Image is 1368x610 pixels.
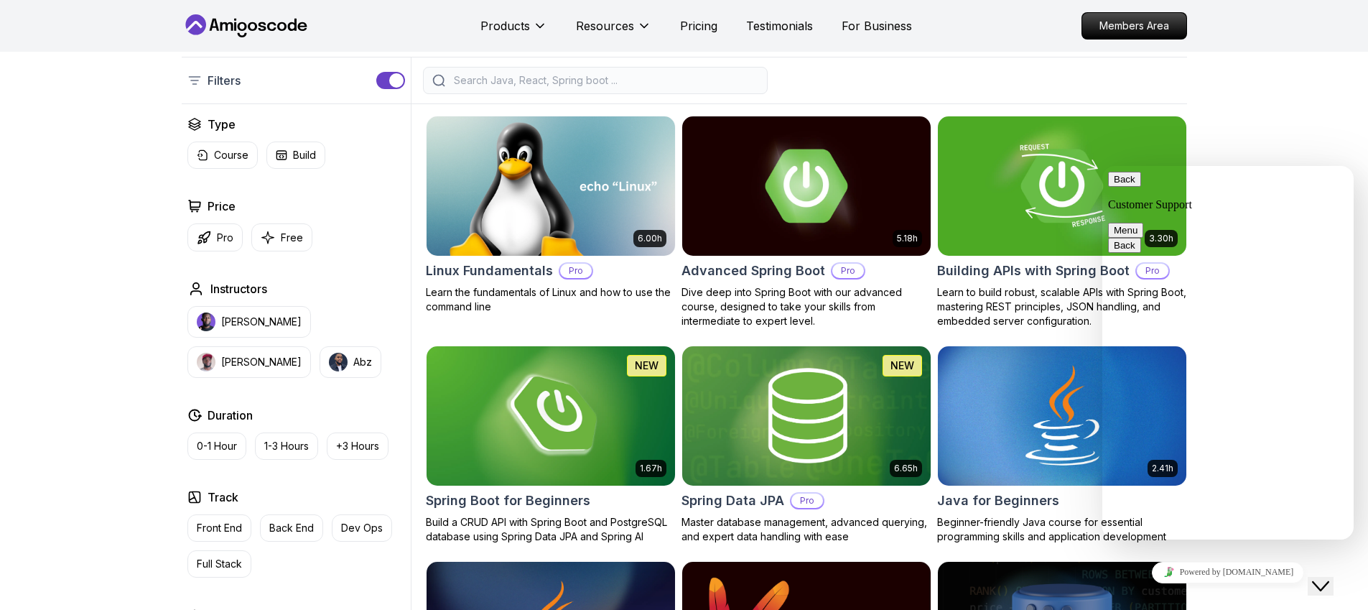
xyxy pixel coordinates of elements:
[426,515,676,544] p: Build a CRUD API with Spring Boot and PostgreSQL database using Spring Data JPA and Spring AI
[937,285,1187,328] p: Learn to build robust, scalable APIs with Spring Boot, mastering REST principles, JSON handling, ...
[451,73,758,88] input: Search Java, React, Spring boot ...
[197,313,215,331] img: instructor img
[320,346,381,378] button: instructor imgAbz
[208,72,241,89] p: Filters
[281,231,303,245] p: Free
[187,223,243,251] button: Pro
[480,17,547,46] button: Products
[341,521,383,535] p: Dev Ops
[336,439,379,453] p: +3 Hours
[890,359,914,373] p: NEW
[353,355,372,369] p: Abz
[937,491,1059,511] h2: Java for Beginners
[681,261,825,281] h2: Advanced Spring Boot
[746,17,813,34] a: Testimonials
[1308,553,1354,596] iframe: chat widget
[293,148,316,162] p: Build
[682,346,931,486] img: Spring Data JPA card
[197,353,215,371] img: instructor img
[635,359,659,373] p: NEW
[332,514,392,542] button: Dev Ops
[221,355,302,369] p: [PERSON_NAME]
[938,116,1186,256] img: Building APIs with Spring Boot card
[426,491,590,511] h2: Spring Boot for Beginners
[187,306,311,338] button: instructor img[PERSON_NAME]
[938,346,1186,486] img: Java for Beginners card
[681,116,931,328] a: Advanced Spring Boot card5.18hAdvanced Spring BootProDive deep into Spring Boot with our advanced...
[426,261,553,281] h2: Linux Fundamentals
[832,264,864,278] p: Pro
[187,550,251,578] button: Full Stack
[640,463,662,474] p: 1.67h
[576,17,634,34] p: Resources
[329,353,348,371] img: instructor img
[681,491,784,511] h2: Spring Data JPA
[197,439,237,453] p: 0-1 Hour
[427,116,675,256] img: Linux Fundamentals card
[576,17,651,46] button: Resources
[680,17,717,34] a: Pricing
[1102,166,1354,540] iframe: chat widget
[937,116,1187,328] a: Building APIs with Spring Boot card3.30hBuilding APIs with Spring BootProLearn to build robust, s...
[255,433,318,460] button: 1-3 Hours
[427,346,675,486] img: Spring Boot for Beginners card
[187,433,246,460] button: 0-1 Hour
[937,346,1187,544] a: Java for Beginners card2.41hJava for BeginnersBeginner-friendly Java course for essential program...
[426,285,676,314] p: Learn the fundamentals of Linux and how to use the command line
[197,521,242,535] p: Front End
[197,557,242,571] p: Full Stack
[208,116,236,133] h2: Type
[560,264,592,278] p: Pro
[681,285,931,328] p: Dive deep into Spring Boot with our advanced course, designed to take your skills from intermedia...
[681,515,931,544] p: Master database management, advanced querying, and expert data handling with ease
[1081,12,1187,40] a: Members Area
[894,463,918,474] p: 6.65h
[681,346,931,544] a: Spring Data JPA card6.65hNEWSpring Data JPAProMaster database management, advanced querying, and ...
[187,346,311,378] button: instructor img[PERSON_NAME]
[480,17,530,34] p: Products
[682,116,931,256] img: Advanced Spring Boot card
[937,515,1187,544] p: Beginner-friendly Java course for essential programming skills and application development
[426,116,676,314] a: Linux Fundamentals card6.00hLinux FundamentalsProLearn the fundamentals of Linux and how to use t...
[842,17,912,34] a: For Business
[1082,13,1186,39] p: Members Area
[217,231,233,245] p: Pro
[208,198,236,215] h2: Price
[638,233,662,244] p: 6.00h
[327,433,388,460] button: +3 Hours
[210,280,267,297] h2: Instructors
[266,142,325,169] button: Build
[1102,556,1354,588] iframe: chat widget
[269,521,314,535] p: Back End
[208,407,253,424] h2: Duration
[187,514,251,542] button: Front End
[264,439,309,453] p: 1-3 Hours
[791,494,823,508] p: Pro
[187,142,258,169] button: Course
[260,514,323,542] button: Back End
[937,261,1130,281] h2: Building APIs with Spring Boot
[221,315,302,329] p: [PERSON_NAME]
[251,223,312,251] button: Free
[214,148,248,162] p: Course
[426,346,676,544] a: Spring Boot for Beginners card1.67hNEWSpring Boot for BeginnersBuild a CRUD API with Spring Boot ...
[897,233,918,244] p: 5.18h
[208,489,238,506] h2: Track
